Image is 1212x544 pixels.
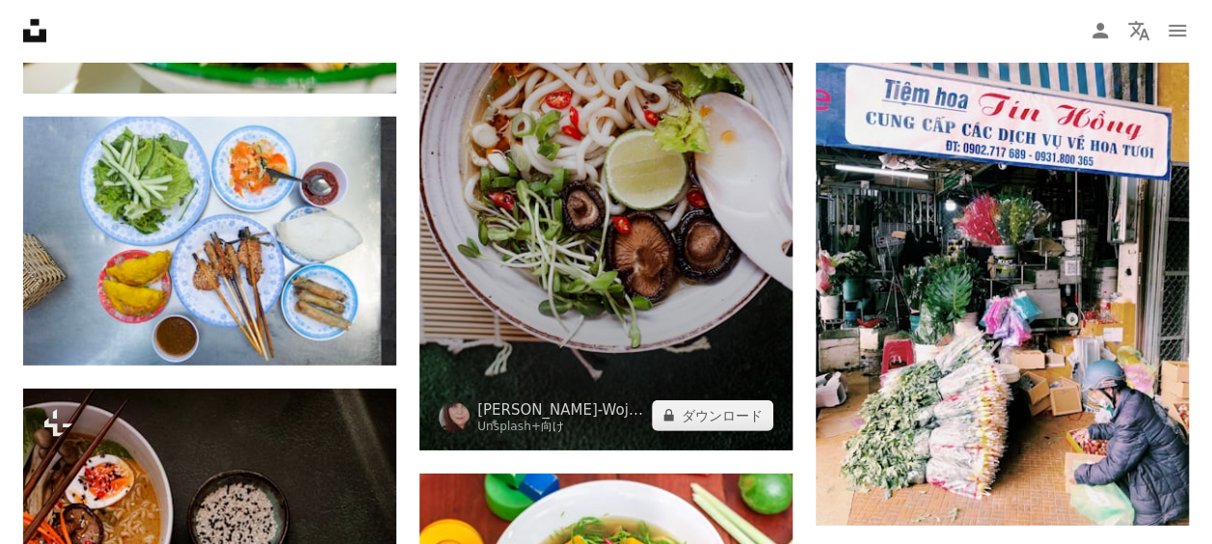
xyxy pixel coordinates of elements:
img: 店の外に立っている人 [816,27,1189,526]
img: Anna Jakutajc-Wojtalikのプロフィールを見る [439,402,470,433]
a: 店の外に立っている人 [816,267,1189,285]
a: Unsplash+ [477,420,541,433]
img: 白い陶器の皿の上の野菜のサラダ [23,117,396,366]
div: 向け [477,420,644,435]
a: スプーンで麺と野菜のボウル [419,161,793,178]
a: 白い陶器の皿の上の野菜のサラダ [23,232,396,250]
a: [PERSON_NAME]-Wojtalik [477,400,644,420]
button: 言語 [1119,12,1158,50]
a: ホーム — Unsplash [23,19,46,42]
a: ログイン / 登録する [1081,12,1119,50]
button: ダウンロード [652,400,773,431]
button: メニュー [1158,12,1197,50]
